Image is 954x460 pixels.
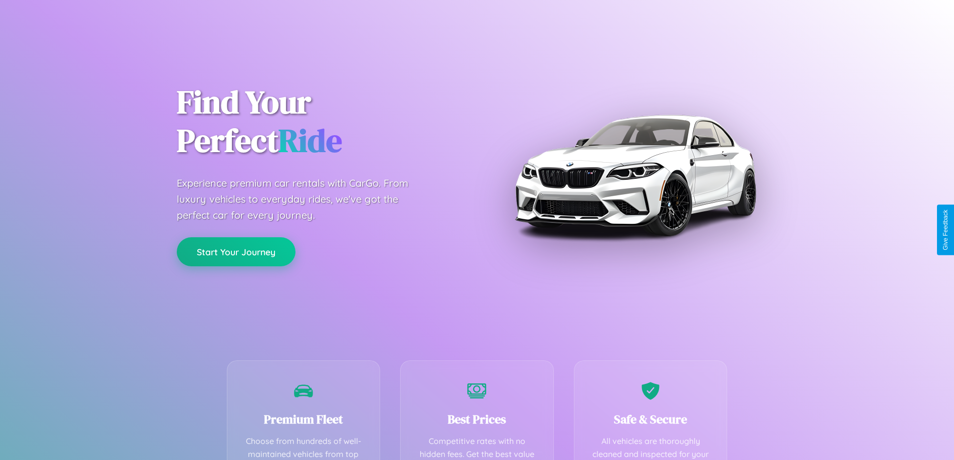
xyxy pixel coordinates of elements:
h1: Find Your Perfect [177,83,462,160]
h3: Safe & Secure [589,411,712,427]
h3: Premium Fleet [242,411,365,427]
h3: Best Prices [416,411,538,427]
p: Experience premium car rentals with CarGo. From luxury vehicles to everyday rides, we've got the ... [177,175,427,223]
button: Start Your Journey [177,237,295,266]
img: Premium BMW car rental vehicle [510,50,760,300]
span: Ride [278,119,342,162]
div: Give Feedback [942,210,949,250]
